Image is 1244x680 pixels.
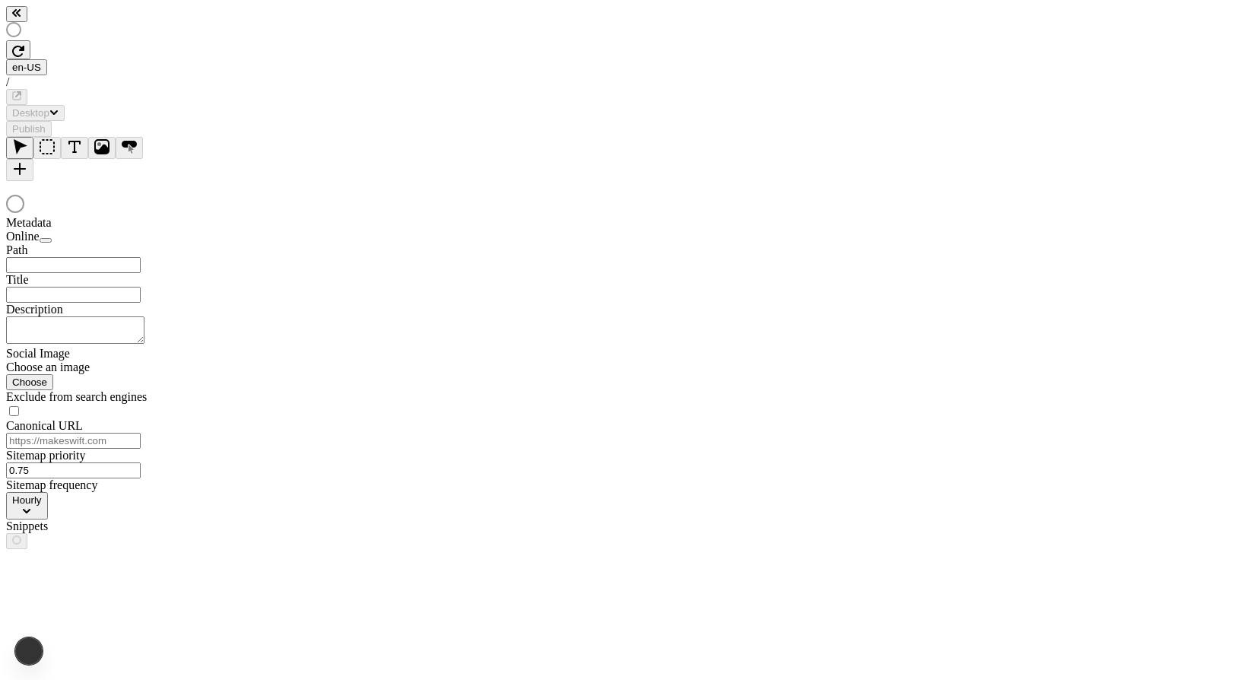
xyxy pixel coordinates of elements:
span: Publish [12,123,46,135]
span: Path [6,243,27,256]
button: Image [88,137,116,159]
button: Text [61,137,88,159]
div: / [6,75,1238,89]
div: Choose an image [6,361,189,374]
button: Choose [6,374,53,390]
span: Desktop [12,107,49,119]
span: Sitemap frequency [6,478,97,491]
button: Box [33,137,61,159]
span: Sitemap priority [6,449,85,462]
button: Desktop [6,105,65,121]
input: https://makeswift.com [6,433,141,449]
span: Title [6,273,29,286]
span: Choose [12,377,47,388]
span: Hourly [12,494,42,506]
div: Metadata [6,216,189,230]
span: en-US [12,62,41,73]
button: Button [116,137,143,159]
div: Snippets [6,520,189,533]
button: Open locale picker [6,59,47,75]
span: Social Image [6,347,70,360]
span: Exclude from search engines [6,390,147,403]
span: Description [6,303,63,316]
button: Publish [6,121,52,137]
span: Canonical URL [6,419,83,432]
span: Online [6,230,40,243]
button: Hourly [6,492,48,520]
